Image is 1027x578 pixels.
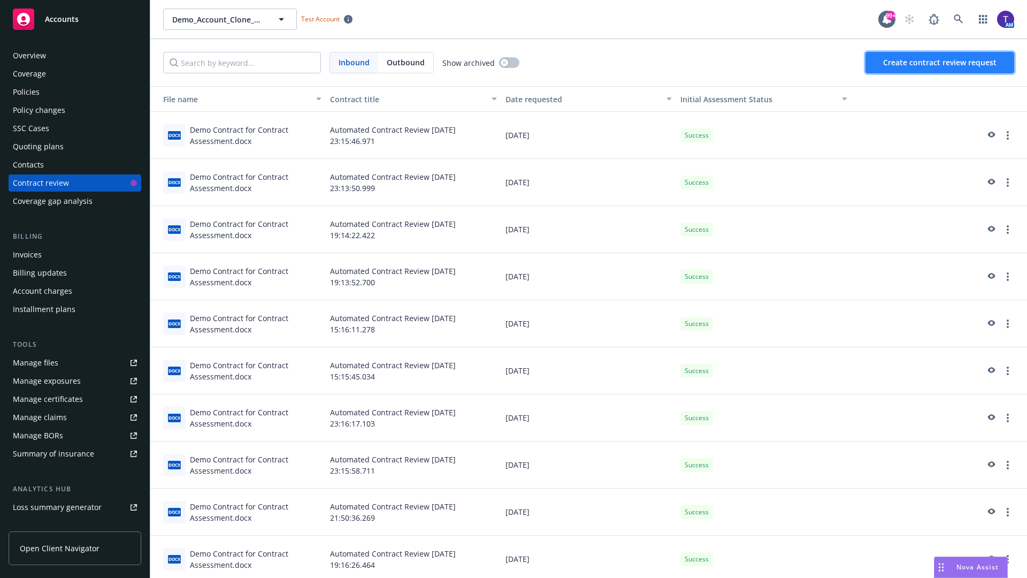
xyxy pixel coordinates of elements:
[984,176,997,189] a: preview
[984,553,997,566] a: preview
[20,543,99,554] span: Open Client Navigator
[984,270,997,283] a: preview
[163,52,321,73] input: Search by keyword...
[501,394,677,442] div: [DATE]
[501,347,677,394] div: [DATE]
[442,57,495,69] span: Show archived
[13,174,69,192] div: Contract review
[190,218,321,241] div: Demo Contract for Contract Assessment.docx
[1001,459,1014,471] a: more
[685,178,709,187] span: Success
[13,372,81,390] div: Manage exposures
[13,391,83,408] div: Manage certificates
[387,57,425,68] span: Outbound
[934,557,1008,578] button: Nova Assist
[501,206,677,253] div: [DATE]
[13,246,42,263] div: Invoices
[326,489,501,536] div: Automated Contract Review [DATE] 21:50:36.269
[9,47,141,64] a: Overview
[13,65,46,82] div: Coverage
[984,317,997,330] a: preview
[934,557,948,577] div: Drag to move
[190,313,321,335] div: Demo Contract for Contract Assessment.docx
[9,4,141,34] a: Accounts
[685,460,709,470] span: Success
[685,413,709,423] span: Success
[680,94,836,105] div: Toggle SortBy
[168,414,181,422] span: docx
[330,52,378,73] span: Inbound
[13,499,102,516] div: Loss summary generator
[190,454,321,476] div: Demo Contract for Contract Assessment.docx
[190,407,321,429] div: Demo Contract for Contract Assessment.docx
[948,9,969,30] a: Search
[168,272,181,280] span: docx
[326,206,501,253] div: Automated Contract Review [DATE] 19:14:22.422
[685,272,709,282] span: Success
[9,193,141,210] a: Coverage gap analysis
[680,94,772,104] span: Initial Assessment Status
[9,283,141,300] a: Account charges
[9,427,141,444] a: Manage BORs
[972,9,994,30] a: Switch app
[1001,176,1014,189] a: more
[168,555,181,563] span: docx
[297,13,357,25] span: Test Account
[899,9,920,30] a: Start snowing
[13,301,75,318] div: Installment plans
[326,347,501,394] div: Automated Contract Review [DATE] 15:15:45.034
[190,360,321,382] div: Demo Contract for Contract Assessment.docx
[13,120,49,137] div: SSC Cases
[326,442,501,489] div: Automated Contract Review [DATE] 23:15:58.711
[501,253,677,300] div: [DATE]
[301,14,340,24] span: Test Account
[501,86,677,112] button: Date requested
[168,320,181,328] span: docx
[330,94,485,105] div: Contract title
[1001,129,1014,142] a: more
[956,562,999,572] span: Nova Assist
[13,445,94,462] div: Summary of insurance
[1001,364,1014,377] a: more
[1001,223,1014,236] a: more
[190,124,321,147] div: Demo Contract for Contract Assessment.docx
[1001,553,1014,566] a: more
[168,461,181,469] span: docx
[13,83,40,101] div: Policies
[9,120,141,137] a: SSC Cases
[190,501,321,523] div: Demo Contract for Contract Assessment.docx
[984,129,997,142] a: preview
[9,409,141,426] a: Manage claims
[9,246,141,263] a: Invoices
[326,300,501,347] div: Automated Contract Review [DATE] 15:16:11.278
[190,265,321,288] div: Demo Contract for Contract Assessment.docx
[501,300,677,347] div: [DATE]
[685,225,709,234] span: Success
[13,138,64,155] div: Quoting plans
[1001,317,1014,330] a: more
[886,11,895,20] div: 99+
[155,94,310,105] div: Toggle SortBy
[9,372,141,390] a: Manage exposures
[984,459,997,471] a: preview
[9,102,141,119] a: Policy changes
[685,554,709,564] span: Success
[923,9,945,30] a: Report a Bug
[13,47,46,64] div: Overview
[190,171,321,194] div: Demo Contract for Contract Assessment.docx
[13,354,58,371] div: Manage files
[501,442,677,489] div: [DATE]
[1001,270,1014,283] a: more
[168,367,181,375] span: docx
[13,409,67,426] div: Manage claims
[13,264,67,282] div: Billing updates
[168,225,181,233] span: docx
[339,57,370,68] span: Inbound
[9,65,141,82] a: Coverage
[326,112,501,159] div: Automated Contract Review [DATE] 23:15:46.971
[1001,412,1014,424] a: more
[984,412,997,424] a: preview
[326,86,501,112] button: Contract title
